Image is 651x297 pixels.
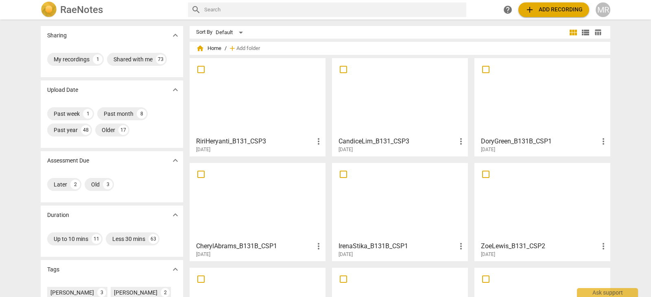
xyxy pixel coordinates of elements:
[481,137,599,146] h3: DoryGreen_B131B_CSP1
[500,2,515,17] a: Help
[170,210,180,220] span: expand_more
[47,31,67,40] p: Sharing
[170,264,180,274] span: expand_more
[169,154,181,167] button: Show more
[41,2,57,18] img: Logo
[47,156,89,165] p: Assessment Due
[339,241,456,251] h3: IrenaStika_B131B_CSP1
[54,180,67,189] div: Later
[568,28,578,37] span: view_module
[196,241,314,251] h3: CherylAbrams_B131B_CSP1
[104,110,133,118] div: Past month
[81,125,91,135] div: 48
[599,137,608,146] span: more_vert
[102,126,115,134] div: Older
[47,86,78,94] p: Upload Date
[581,28,590,37] span: view_list
[196,44,221,52] span: Home
[525,5,583,15] span: Add recording
[577,288,638,297] div: Ask support
[93,54,103,64] div: 1
[114,55,153,63] div: Shared with me
[161,288,170,297] div: 2
[54,55,90,63] div: My recordings
[196,29,212,35] div: Sort By
[169,209,181,221] button: Show more
[114,288,157,297] div: [PERSON_NAME]
[97,288,106,297] div: 3
[60,4,103,15] h2: RaeNotes
[169,84,181,96] button: Show more
[236,46,260,52] span: Add folder
[216,26,246,39] div: Default
[339,251,353,258] span: [DATE]
[192,61,323,153] a: RiriHeryanti_B131_CSP3[DATE]
[196,44,204,52] span: home
[47,265,59,274] p: Tags
[83,109,93,119] div: 1
[335,166,465,258] a: IrenaStika_B131B_CSP1[DATE]
[192,166,323,258] a: CherylAbrams_B131B_CSP1[DATE]
[196,251,210,258] span: [DATE]
[481,146,495,153] span: [DATE]
[339,137,456,146] h3: CandiceLim_B131_CSP3
[225,46,227,52] span: /
[191,5,201,15] span: search
[54,126,78,134] div: Past year
[594,28,602,36] span: table_chart
[314,241,323,251] span: more_vert
[103,180,113,189] div: 3
[169,263,181,275] button: Show more
[169,29,181,41] button: Show more
[47,211,69,219] p: Duration
[525,5,535,15] span: add
[503,5,513,15] span: help
[41,2,181,18] a: LogoRaeNotes
[170,85,180,95] span: expand_more
[228,44,236,52] span: add
[149,234,158,244] div: 63
[456,241,466,251] span: more_vert
[92,234,101,244] div: 11
[170,30,180,40] span: expand_more
[567,26,579,39] button: Tile view
[481,251,495,258] span: [DATE]
[314,137,323,146] span: more_vert
[477,61,607,153] a: DoryGreen_B131B_CSP1[DATE]
[112,235,145,243] div: Less 30 mins
[339,146,353,153] span: [DATE]
[599,241,608,251] span: more_vert
[54,235,88,243] div: Up to 10 mins
[170,156,180,165] span: expand_more
[196,137,314,146] h3: RiriHeryanti_B131_CSP3
[477,166,607,258] a: ZoeLewis_B131_CSP2[DATE]
[137,109,146,119] div: 8
[596,2,610,17] button: MR
[156,54,166,64] div: 73
[592,26,604,39] button: Table view
[204,3,463,16] input: Search
[118,125,128,135] div: 17
[481,241,599,251] h3: ZoeLewis_B131_CSP2
[70,180,80,189] div: 2
[54,110,80,118] div: Past week
[50,288,94,297] div: [PERSON_NAME]
[196,146,210,153] span: [DATE]
[579,26,592,39] button: List view
[335,61,465,153] a: CandiceLim_B131_CSP3[DATE]
[518,2,589,17] button: Upload
[91,180,100,189] div: Old
[456,137,466,146] span: more_vert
